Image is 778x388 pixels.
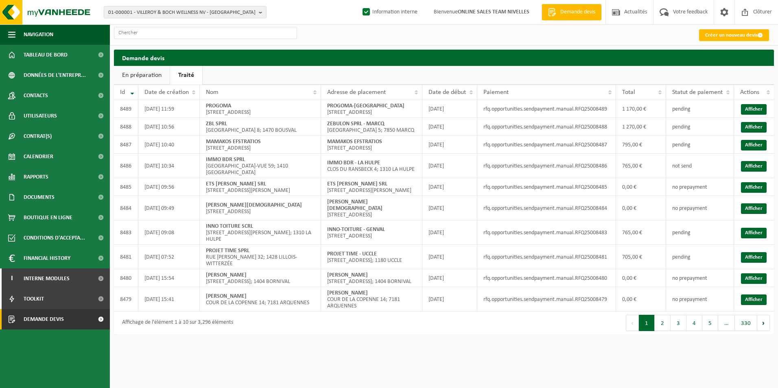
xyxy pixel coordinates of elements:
label: Information interne [361,6,417,18]
strong: MAMAKOS EFSTRATIOS [327,139,382,145]
span: Actions [740,89,759,96]
a: Afficher [741,294,767,305]
td: [DATE] 15:54 [138,269,200,287]
strong: [PERSON_NAME][DEMOGRAPHIC_DATA] [206,202,302,208]
strong: IMMO BDR - LA HULPE [327,160,380,166]
button: 330 [735,315,757,331]
span: 01-000001 - VILLEROY & BOCH WELLNESS NV - [GEOGRAPHIC_DATA] [108,7,256,19]
span: Navigation [24,24,53,45]
strong: [PERSON_NAME] [206,272,247,278]
td: [DATE] [422,154,477,178]
td: [DATE] [422,196,477,220]
td: [GEOGRAPHIC_DATA] 5; 7850 MARCQ [321,118,422,136]
td: [DATE] [422,220,477,245]
td: rfq.opportunities.sendpayment.manual.RFQ25008483 [477,220,616,245]
td: rfq.opportunities.sendpayment.manual.RFQ25008489 [477,100,616,118]
a: Afficher [741,228,767,238]
td: [STREET_ADDRESS][PERSON_NAME] [321,178,422,196]
td: [STREET_ADDRESS]; 1404 BORNIVAL [200,269,321,287]
td: rfq.opportunities.sendpayment.manual.RFQ25008486 [477,154,616,178]
strong: [PERSON_NAME] [206,293,247,299]
td: rfq.opportunities.sendpayment.manual.RFQ25008479 [477,287,616,312]
a: Afficher [741,104,767,115]
td: 0,00 € [616,287,666,312]
td: [DATE] 09:49 [138,196,200,220]
strong: ETS [PERSON_NAME] SRL [327,181,387,187]
span: Boutique en ligne [24,207,72,228]
td: 8484 [114,196,138,220]
span: Financial History [24,248,70,268]
a: Afficher [741,161,767,172]
td: [DATE] 15:41 [138,287,200,312]
span: Calendrier [24,146,53,167]
span: Rapports [24,167,48,187]
button: 01-000001 - VILLEROY & BOCH WELLNESS NV - [GEOGRAPHIC_DATA] [104,6,267,18]
span: Contrat(s) [24,126,52,146]
span: Tableau de bord [24,45,68,65]
td: [DATE] 11:59 [138,100,200,118]
td: [STREET_ADDRESS] [321,136,422,154]
strong: ONLINE SALES TEAM NIVELLES [458,9,529,15]
strong: ETS [PERSON_NAME] SRL [206,181,266,187]
strong: MAMAKOS EFSTRATIOS [206,139,261,145]
span: I [8,268,15,289]
strong: INNO-TOITURE - GENVAL [327,227,385,233]
span: Utilisateurs [24,106,57,126]
td: [DATE] [422,269,477,287]
button: 4 [686,315,702,331]
a: Afficher [741,182,767,193]
td: rfq.opportunities.sendpayment.manual.RFQ25008484 [477,196,616,220]
div: Affichage de l'élément 1 à 10 sur 3,296 éléments [118,316,233,330]
td: [DATE] [422,287,477,312]
td: [STREET_ADDRESS] [321,100,422,118]
td: 8485 [114,178,138,196]
td: [GEOGRAPHIC_DATA]-VUE 59; 1410 [GEOGRAPHIC_DATA] [200,154,321,178]
td: 8488 [114,118,138,136]
a: Afficher [741,122,767,133]
strong: ZBL SPRL [206,121,227,127]
h2: Demande devis [114,50,774,65]
a: Traité [170,66,202,85]
a: Demande devis [542,4,601,20]
td: [DATE] 09:08 [138,220,200,245]
strong: [PERSON_NAME][DEMOGRAPHIC_DATA] [327,199,382,211]
td: [DATE] 10:56 [138,118,200,136]
span: Statut de paiement [672,89,723,96]
td: [STREET_ADDRESS]; 1404 BORNIVAL [321,269,422,287]
td: [STREET_ADDRESS] [200,100,321,118]
td: 0,00 € [616,269,666,287]
td: [STREET_ADDRESS]; 1180 UCCLE [321,245,422,269]
span: Demande devis [558,8,597,16]
a: Créer un nouveau devis [699,29,769,41]
td: [STREET_ADDRESS] [200,136,321,154]
span: Id [120,89,125,96]
td: 8481 [114,245,138,269]
td: 1 270,00 € [616,118,666,136]
span: pending [672,106,691,112]
td: 705,00 € [616,245,666,269]
td: [DATE] 10:34 [138,154,200,178]
td: 8489 [114,100,138,118]
span: pending [672,142,691,148]
td: [STREET_ADDRESS][PERSON_NAME] [200,178,321,196]
span: Total [622,89,635,96]
td: [DATE] [422,118,477,136]
td: [STREET_ADDRESS] [321,220,422,245]
button: 1 [639,315,655,331]
td: [STREET_ADDRESS] [200,196,321,220]
td: rfq.opportunities.sendpayment.manual.RFQ25008480 [477,269,616,287]
td: 765,00 € [616,220,666,245]
td: [DATE] 09:56 [138,178,200,196]
td: 8487 [114,136,138,154]
td: [DATE] [422,100,477,118]
td: [DATE] [422,136,477,154]
td: [STREET_ADDRESS] [321,196,422,220]
span: Date de création [144,89,189,96]
td: [GEOGRAPHIC_DATA] 8; 1470 BOUSVAL [200,118,321,136]
td: 8479 [114,287,138,312]
button: Previous [626,315,639,331]
td: 765,00 € [616,154,666,178]
td: [STREET_ADDRESS][PERSON_NAME]; 1310 LA HULPE [200,220,321,245]
button: 5 [702,315,718,331]
td: CLOS DU RANSBECK 4; 1310 LA HULPE [321,154,422,178]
